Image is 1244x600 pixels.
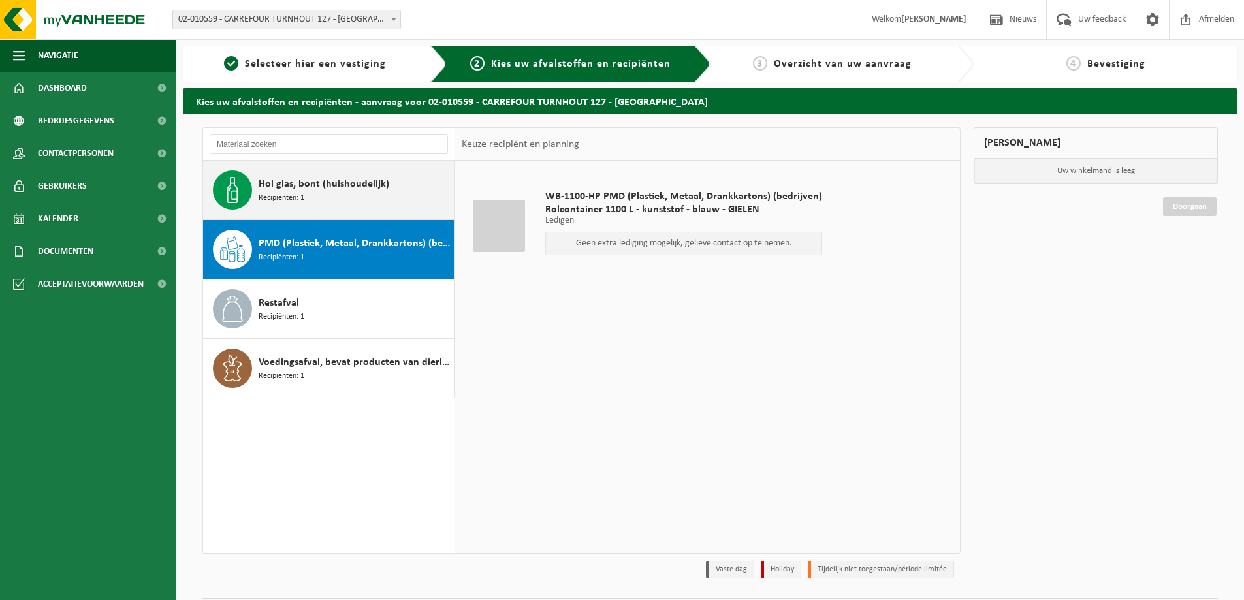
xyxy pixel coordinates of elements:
[245,59,386,69] span: Selecteer hier een vestiging
[545,216,822,225] p: Ledigen
[1066,56,1081,71] span: 4
[753,56,767,71] span: 3
[545,203,822,216] span: Rolcontainer 1100 L - kunststof - blauw - GIELEN
[38,170,87,202] span: Gebruikers
[38,104,114,137] span: Bedrijfsgegevens
[173,10,400,29] span: 02-010559 - CARREFOUR TURNHOUT 127 - TURNHOUT
[552,239,815,248] p: Geen extra lediging mogelijk, gelieve contact op te nemen.
[224,56,238,71] span: 1
[172,10,401,29] span: 02-010559 - CARREFOUR TURNHOUT 127 - TURNHOUT
[210,134,448,154] input: Materiaal zoeken
[38,137,114,170] span: Contactpersonen
[183,88,1237,114] h2: Kies uw afvalstoffen en recipiënten - aanvraag voor 02-010559 - CARREFOUR TURNHOUT 127 - [GEOGRAP...
[203,279,455,339] button: Restafval Recipiënten: 1
[259,192,304,204] span: Recipiënten: 1
[38,72,87,104] span: Dashboard
[38,235,93,268] span: Documenten
[808,561,954,578] li: Tijdelijk niet toegestaan/période limitée
[259,295,299,311] span: Restafval
[1163,197,1217,216] a: Doorgaan
[38,39,78,72] span: Navigatie
[259,311,304,323] span: Recipiënten: 1
[203,220,455,279] button: PMD (Plastiek, Metaal, Drankkartons) (bedrijven) Recipiënten: 1
[974,159,1217,183] p: Uw winkelmand is leeg
[455,128,586,161] div: Keuze recipiënt en planning
[259,251,304,264] span: Recipiënten: 1
[259,355,451,370] span: Voedingsafval, bevat producten van dierlijke oorsprong, gemengde verpakking (exclusief glas), cat...
[545,190,822,203] span: WB-1100-HP PMD (Plastiek, Metaal, Drankkartons) (bedrijven)
[38,202,78,235] span: Kalender
[259,176,389,192] span: Hol glas, bont (huishoudelijk)
[774,59,912,69] span: Overzicht van uw aanvraag
[189,56,421,72] a: 1Selecteer hier een vestiging
[38,268,144,300] span: Acceptatievoorwaarden
[203,161,455,220] button: Hol glas, bont (huishoudelijk) Recipiënten: 1
[901,14,966,24] strong: [PERSON_NAME]
[259,236,451,251] span: PMD (Plastiek, Metaal, Drankkartons) (bedrijven)
[706,561,754,578] li: Vaste dag
[761,561,801,578] li: Holiday
[203,339,455,398] button: Voedingsafval, bevat producten van dierlijke oorsprong, gemengde verpakking (exclusief glas), cat...
[491,59,671,69] span: Kies uw afvalstoffen en recipiënten
[259,370,304,383] span: Recipiënten: 1
[1087,59,1145,69] span: Bevestiging
[470,56,485,71] span: 2
[974,127,1218,159] div: [PERSON_NAME]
